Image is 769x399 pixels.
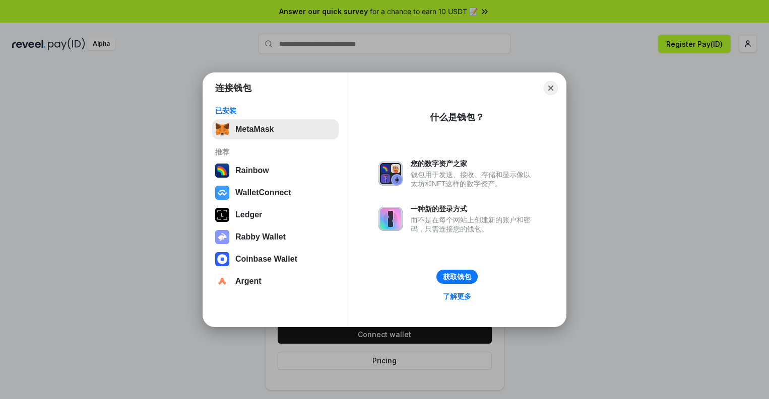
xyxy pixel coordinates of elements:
img: svg+xml,%3Csvg%20xmlns%3D%22http%3A%2F%2Fwww.w3.org%2F2000%2Fsvg%22%20fill%3D%22none%22%20viewBox... [215,230,229,244]
div: Argent [235,277,262,286]
button: Rainbow [212,161,339,181]
img: svg+xml,%3Csvg%20width%3D%2228%22%20height%3D%2228%22%20viewBox%3D%220%200%2028%2028%22%20fill%3D... [215,186,229,200]
div: 您的数字资产之家 [411,159,536,168]
img: svg+xml,%3Csvg%20width%3D%22120%22%20height%3D%22120%22%20viewBox%3D%220%200%20120%20120%22%20fil... [215,164,229,178]
div: 已安装 [215,106,336,115]
div: Ledger [235,210,262,219]
div: 推荐 [215,147,336,156]
div: 钱包用于发送、接收、存储和显示像以太坊和NFT这样的数字资产。 [411,170,536,188]
button: Close [544,81,558,95]
img: svg+xml,%3Csvg%20xmlns%3D%22http%3A%2F%2Fwww.w3.org%2F2000%2Fsvg%22%20fill%3D%22none%22%20viewBox... [378,162,403,186]
button: WalletConnect [212,183,339,203]
h1: 连接钱包 [215,82,251,94]
img: svg+xml,%3Csvg%20width%3D%2228%22%20height%3D%2228%22%20viewBox%3D%220%200%2028%2028%22%20fill%3D... [215,252,229,266]
div: 了解更多 [443,292,471,301]
div: Coinbase Wallet [235,255,297,264]
button: MetaMask [212,119,339,139]
img: svg+xml,%3Csvg%20fill%3D%22none%22%20height%3D%2233%22%20viewBox%3D%220%200%2035%2033%22%20width%... [215,122,229,136]
div: 什么是钱包？ [430,111,484,123]
div: MetaMask [235,125,274,134]
div: 一种新的登录方式 [411,204,536,213]
img: svg+xml,%3Csvg%20xmlns%3D%22http%3A%2F%2Fwww.w3.org%2F2000%2Fsvg%22%20width%3D%2228%22%20height%3... [215,208,229,222]
div: Rainbow [235,166,269,175]
div: Rabby Wallet [235,232,286,242]
div: 获取钱包 [443,272,471,281]
button: 获取钱包 [436,270,478,284]
div: WalletConnect [235,188,291,197]
img: svg+xml,%3Csvg%20xmlns%3D%22http%3A%2F%2Fwww.w3.org%2F2000%2Fsvg%22%20fill%3D%22none%22%20viewBox... [378,207,403,231]
img: svg+xml,%3Csvg%20width%3D%2228%22%20height%3D%2228%22%20viewBox%3D%220%200%2028%2028%22%20fill%3D... [215,274,229,288]
button: Coinbase Wallet [212,249,339,269]
button: Rabby Wallet [212,227,339,247]
div: 而不是在每个网站上创建新的账户和密码，只需连接您的钱包。 [411,215,536,233]
button: Argent [212,271,339,291]
a: 了解更多 [437,290,477,303]
button: Ledger [212,205,339,225]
